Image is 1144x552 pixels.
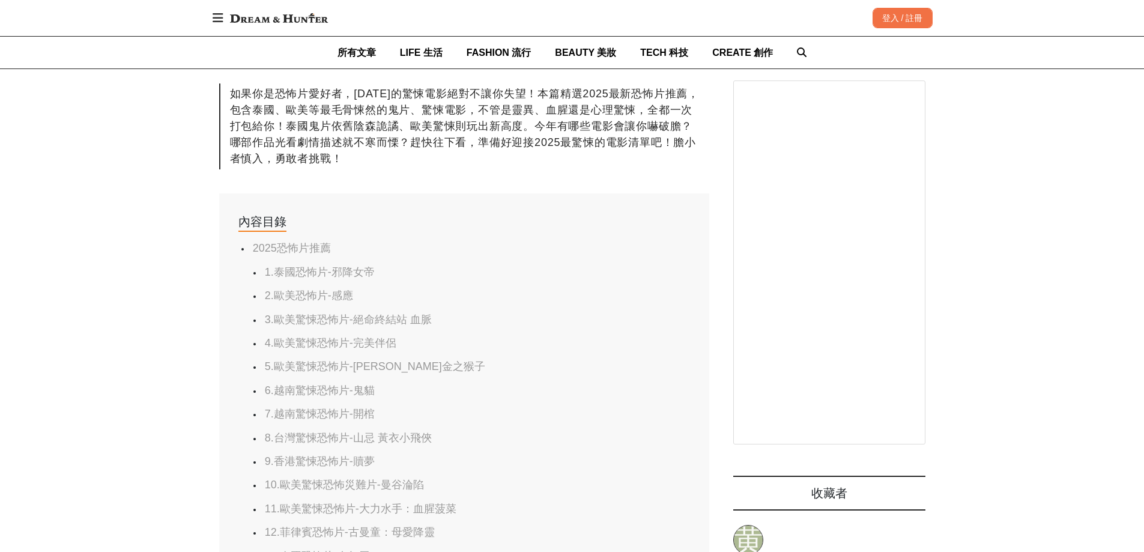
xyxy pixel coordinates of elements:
a: 9.香港驚悚恐怖片-贖夢 [265,455,375,467]
div: 登入 / 註冊 [873,8,933,28]
a: LIFE 生活 [400,37,443,68]
a: CREATE 創作 [712,37,773,68]
span: BEAUTY 美妝 [555,47,616,58]
div: 如果你是恐怖片愛好者，[DATE]的驚悚電影絕對不讓你失望！本篇精選2025最新恐怖片推薦，包含泰國、歐美等最毛骨悚然的鬼片、驚悚電影，不管是靈異、血腥還是心理驚悚，全都一次打包給你！泰國鬼片依... [219,83,709,169]
a: 5.歐美驚悚恐怖片-[PERSON_NAME]金之猴子 [265,360,485,372]
img: Dream & Hunter [224,7,334,29]
div: 內容目錄 [238,213,286,232]
a: 10.歐美驚悚恐怖災難片-曼谷淪陷 [265,479,424,491]
a: 11.歐美驚悚恐怖片-大力水手：血腥菠菜 [265,503,456,515]
a: 12.菲律賓恐怖片-古曼童：母愛降靈 [265,526,435,538]
a: FASHION 流行 [467,37,531,68]
a: 2.歐美恐怖片-感應 [265,290,353,302]
a: 7.越南驚悚恐怖片-開棺 [265,408,375,420]
a: 1.泰國恐怖片-邪降女帝 [265,266,375,278]
a: 4.歐美驚悚恐怖片-完美伴侶 [265,337,396,349]
span: 收藏者 [811,487,847,500]
span: LIFE 生活 [400,47,443,58]
span: CREATE 創作 [712,47,773,58]
a: 所有文章 [337,37,376,68]
span: FASHION 流行 [467,47,531,58]
a: 2025恐怖片推薦 [253,242,331,254]
span: TECH 科技 [640,47,688,58]
a: 8.台灣驚悚恐怖片-山忌 黃衣小飛俠 [265,432,432,444]
a: 3.歐美驚悚恐怖片-絕命終結站 血脈 [265,314,432,326]
span: 所有文章 [337,47,376,58]
a: BEAUTY 美妝 [555,37,616,68]
a: 6.越南驚悚恐怖片-鬼貓 [265,384,375,396]
a: TECH 科技 [640,37,688,68]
